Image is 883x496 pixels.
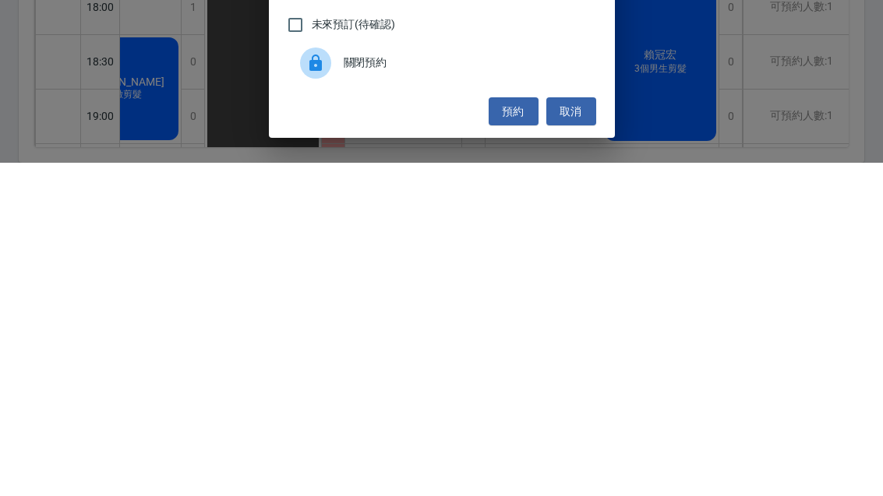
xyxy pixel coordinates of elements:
span: 未來預訂(待確認) [312,350,396,366]
button: 取消 [546,431,596,459]
label: 顧客姓名 [298,83,337,95]
div: 關閉預約 [288,375,596,418]
label: 服務時長 [298,138,331,150]
div: 30分鐘 [288,145,596,187]
button: 預約 [489,431,539,459]
span: 佔用顧客端預約名額 [312,317,410,333]
span: 關閉預約 [344,388,584,404]
label: 顧客電話 [298,29,337,40]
